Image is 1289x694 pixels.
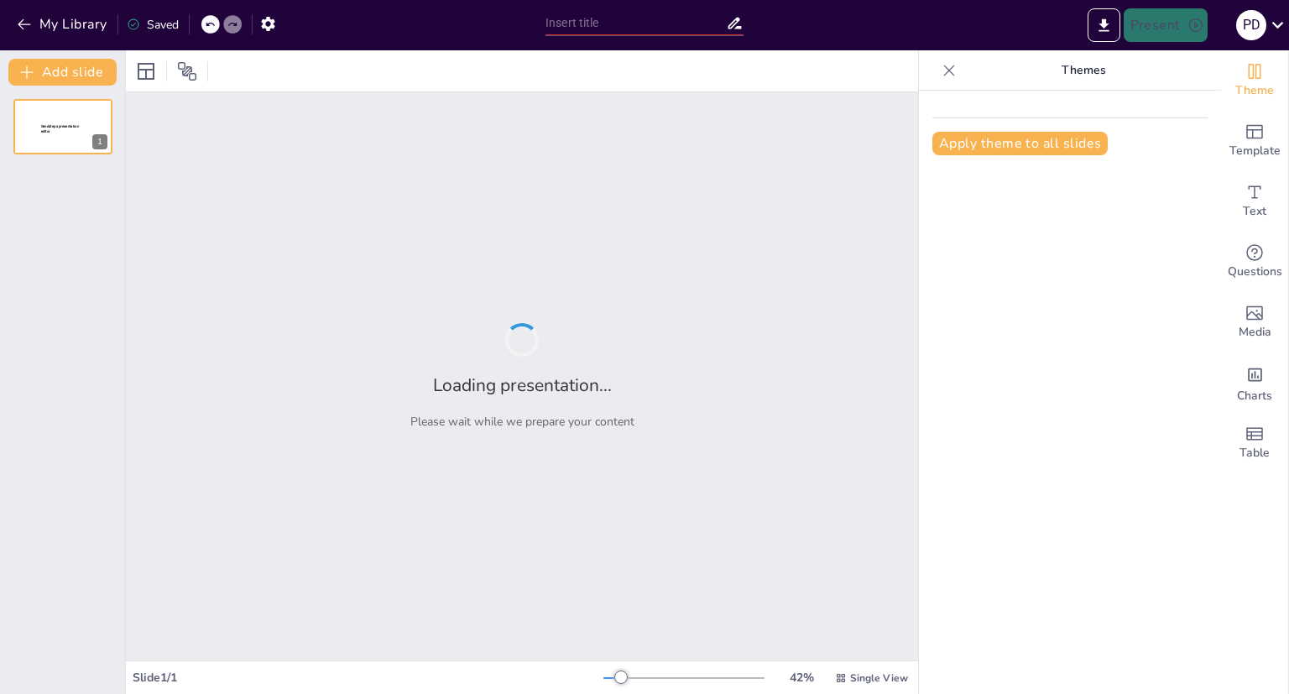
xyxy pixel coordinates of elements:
[1237,387,1272,405] span: Charts
[13,99,112,154] div: Sendsteps presentation editor1
[177,61,197,81] span: Position
[1221,111,1288,171] div: Add ready made slides
[1236,10,1266,40] div: P D
[92,134,107,149] div: 1
[1221,352,1288,413] div: Add charts and graphs
[133,670,603,686] div: Slide 1 / 1
[1239,323,1271,342] span: Media
[410,414,634,430] p: Please wait while we prepare your content
[545,11,726,35] input: Insert title
[1124,8,1208,42] button: Present
[1088,8,1120,42] button: Export to PowerPoint
[1221,171,1288,232] div: Add text boxes
[1221,232,1288,292] div: Get real-time input from your audience
[8,59,117,86] button: Add slide
[781,670,822,686] div: 42 %
[1235,81,1274,100] span: Theme
[41,124,79,133] span: Sendsteps presentation editor
[850,671,908,685] span: Single View
[1228,263,1282,281] span: Questions
[1239,444,1270,462] span: Table
[127,17,179,33] div: Saved
[963,50,1204,91] p: Themes
[1243,202,1266,221] span: Text
[1221,413,1288,473] div: Add a table
[1221,292,1288,352] div: Add images, graphics, shapes or video
[932,132,1108,155] button: Apply theme to all slides
[1221,50,1288,111] div: Change the overall theme
[433,373,612,397] h2: Loading presentation...
[13,11,114,38] button: My Library
[133,58,159,85] div: Layout
[1236,8,1266,42] button: P D
[1229,142,1281,160] span: Template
